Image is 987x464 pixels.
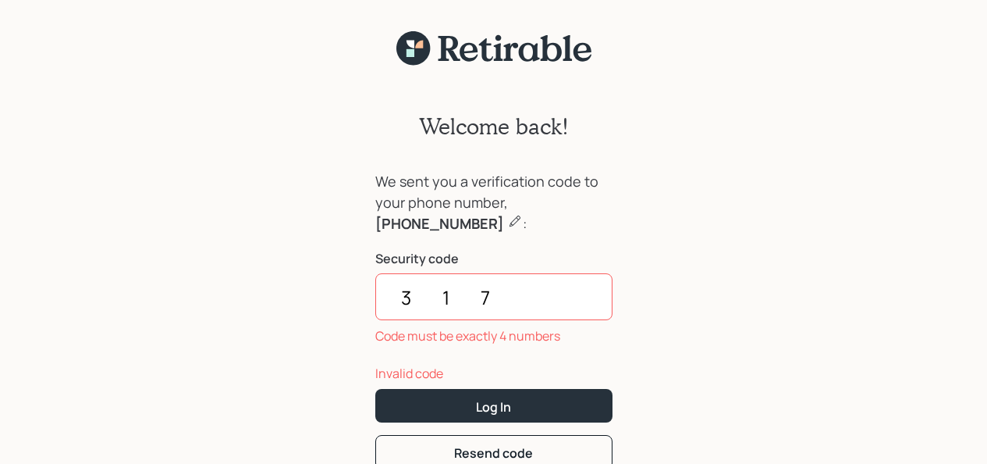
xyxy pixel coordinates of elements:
[375,250,612,267] label: Security code
[375,389,612,423] button: Log In
[375,171,612,234] div: We sent you a verification code to your phone number, :
[375,214,504,233] b: [PHONE_NUMBER]
[476,398,511,416] div: Log In
[375,273,612,320] input: ••••
[375,327,612,345] div: Code must be exactly 4 numbers
[454,444,533,462] div: Resend code
[419,113,569,140] h2: Welcome back!
[375,364,612,383] div: Invalid code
